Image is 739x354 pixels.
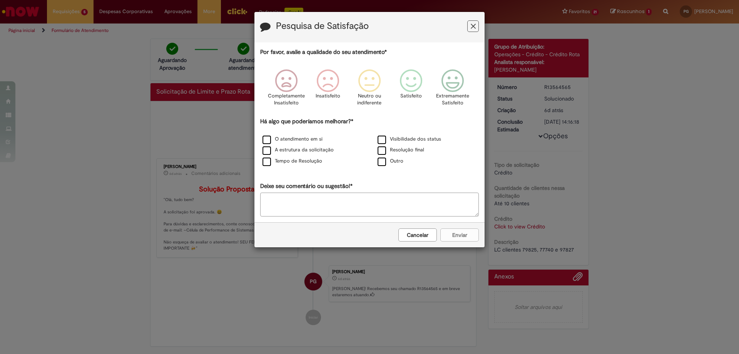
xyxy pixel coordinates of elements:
[356,92,383,107] p: Neutro ou indiferente
[350,64,389,116] div: Neutro ou indiferente
[316,92,340,100] p: Insatisfeito
[398,228,437,242] button: Cancelar
[262,158,322,165] label: Tempo de Resolução
[378,146,424,154] label: Resolução final
[260,182,353,190] label: Deixe seu comentário ou sugestão!*
[436,92,469,107] p: Extremamente Satisfeito
[268,92,305,107] p: Completamente Insatisfeito
[433,64,472,116] div: Extremamente Satisfeito
[400,92,422,100] p: Satisfeito
[260,48,387,56] label: Por favor, avalie a qualidade do seu atendimento*
[262,136,323,143] label: O atendimento em si
[391,64,431,116] div: Satisfeito
[276,21,369,31] label: Pesquisa de Satisfação
[378,158,403,165] label: Outro
[308,64,348,116] div: Insatisfeito
[260,117,479,167] div: Há algo que poderíamos melhorar?*
[378,136,441,143] label: Visibilidade dos status
[266,64,306,116] div: Completamente Insatisfeito
[262,146,334,154] label: A estrutura da solicitação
